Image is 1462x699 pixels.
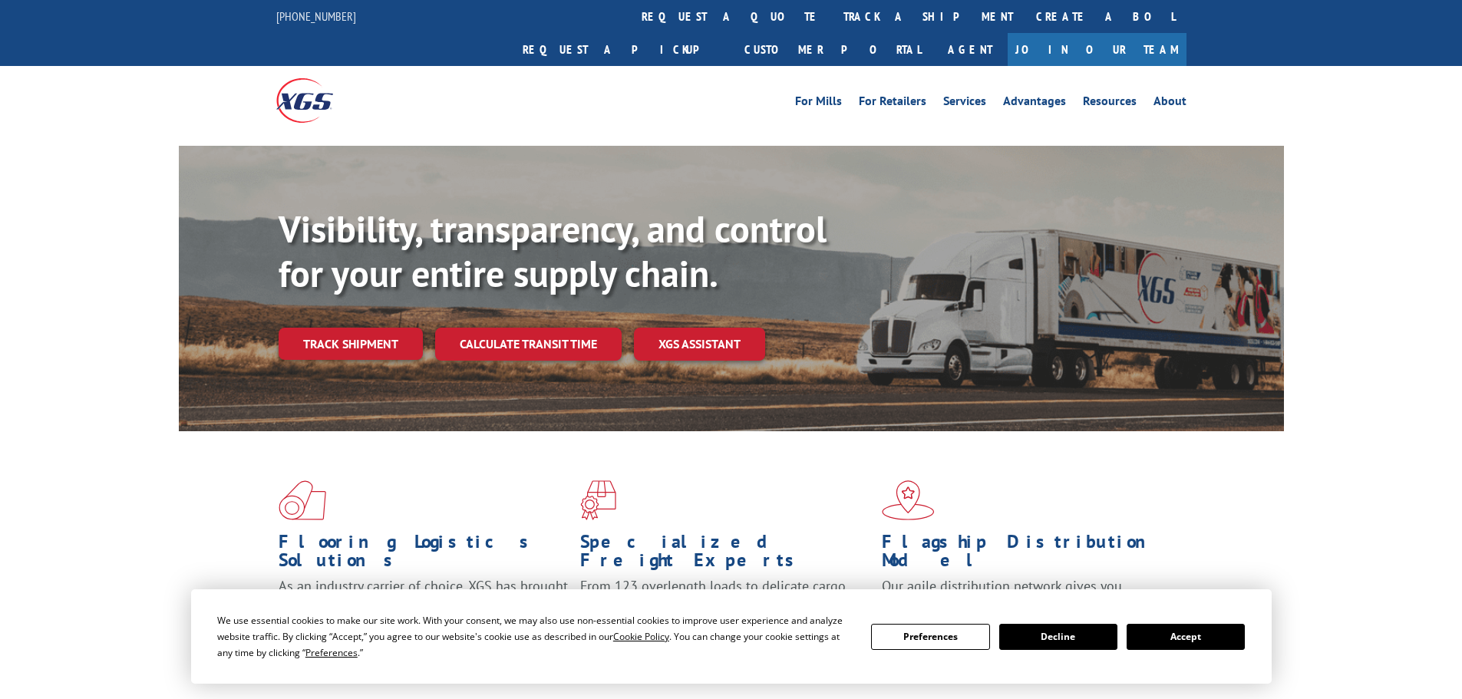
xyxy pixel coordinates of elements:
[634,328,765,361] a: XGS ASSISTANT
[882,532,1172,577] h1: Flagship Distribution Model
[613,630,669,643] span: Cookie Policy
[435,328,622,361] a: Calculate transit time
[795,95,842,112] a: For Mills
[1127,624,1245,650] button: Accept
[1003,95,1066,112] a: Advantages
[305,646,358,659] span: Preferences
[859,95,926,112] a: For Retailers
[1008,33,1186,66] a: Join Our Team
[217,612,853,661] div: We use essential cookies to make our site work. With your consent, we may also use non-essential ...
[943,95,986,112] a: Services
[882,577,1164,613] span: Our agile distribution network gives you nationwide inventory management on demand.
[279,328,423,360] a: Track shipment
[276,8,356,24] a: [PHONE_NUMBER]
[279,205,827,297] b: Visibility, transparency, and control for your entire supply chain.
[279,532,569,577] h1: Flooring Logistics Solutions
[191,589,1272,684] div: Cookie Consent Prompt
[279,577,568,631] span: As an industry carrier of choice, XGS has brought innovation and dedication to flooring logistics...
[580,532,870,577] h1: Specialized Freight Experts
[279,480,326,520] img: xgs-icon-total-supply-chain-intelligence-red
[511,33,733,66] a: Request a pickup
[871,624,989,650] button: Preferences
[1153,95,1186,112] a: About
[1083,95,1137,112] a: Resources
[999,624,1117,650] button: Decline
[580,480,616,520] img: xgs-icon-focused-on-flooring-red
[580,577,870,645] p: From 123 overlength loads to delicate cargo, our experienced staff knows the best way to move you...
[733,33,932,66] a: Customer Portal
[932,33,1008,66] a: Agent
[882,480,935,520] img: xgs-icon-flagship-distribution-model-red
